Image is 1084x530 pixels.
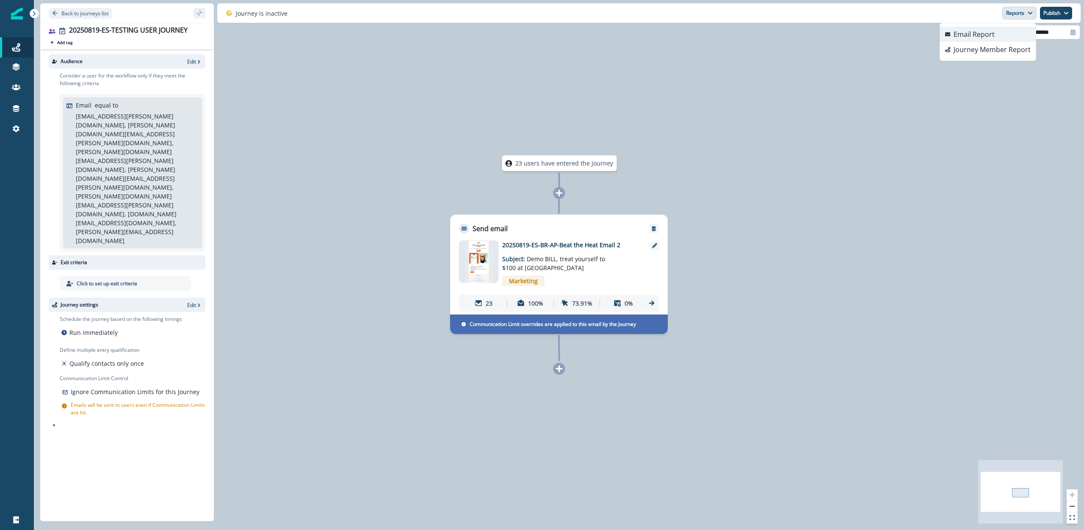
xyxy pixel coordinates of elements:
[625,299,633,308] p: 0%
[502,276,545,286] span: Marketing
[450,215,668,334] div: Send emailRemoveemail asset unavailable20250819-ES-BR-AP-Beat the Heat Email 2Subject: Demo BILL,...
[187,301,196,309] p: Edit
[1067,512,1078,524] button: fit view
[60,375,205,382] p: Communication Limit Control
[61,259,87,266] p: Exit criteria
[478,155,641,171] div: 23 users have entered the journey
[61,10,108,17] p: Back to journeys list
[187,58,202,65] button: Edit
[60,346,146,354] p: Define multiple entry qualification
[76,112,196,245] p: [EMAIL_ADDRESS][PERSON_NAME][DOMAIN_NAME], [PERSON_NAME][DOMAIN_NAME][EMAIL_ADDRESS][PERSON_NAME]...
[11,8,23,19] img: Inflection
[954,44,1031,55] p: Journey Member Report
[49,39,74,46] button: Add tag
[473,224,508,234] p: Send email
[1040,7,1072,19] button: Publish
[71,387,199,396] p: Ignore Communication Limits for this Journey
[502,240,638,249] p: 20250819-ES-BR-AP-Beat the Heat Email 2
[502,255,605,272] span: Demo BILL, treat yourself to $100 at [GEOGRAPHIC_DATA]
[69,359,144,368] p: Qualify contacts only once
[572,299,592,308] p: 73.91%
[95,101,118,110] p: equal to
[49,8,112,19] button: Go back
[502,249,608,272] p: Subject:
[187,301,202,309] button: Edit
[528,299,543,308] p: 100%
[486,299,492,308] p: 23
[1067,501,1078,512] button: zoom out
[60,72,205,87] p: Consider a user for the workflow only if they meet the following criteria
[61,301,98,309] p: Journey settings
[515,159,613,168] p: 23 users have entered the journey
[76,101,91,110] p: Email
[71,401,205,417] p: Emails will be sent to users even if Communication Limits are hit.
[194,8,205,18] button: sidebar collapse toggle
[187,58,196,65] p: Edit
[465,240,492,283] img: email asset unavailable
[1002,7,1037,19] button: Reports
[61,58,83,65] p: Audience
[60,315,182,323] p: Schedule the journey based on the following timings
[69,26,188,36] div: 20250819-ES-TESTING USER JOURNEY
[69,328,118,337] p: Run immediately
[954,29,995,39] p: Email Report
[470,320,636,328] p: Communication Limit overrides are applied to this email by the Journey
[559,335,559,361] g: Edge from c0a21bcf-41ec-4a88-ab40-30faec64043c to node-add-under-106c7058-a90c-4bdc-9ba2-03fb12c7...
[57,40,72,45] p: Add tag
[236,9,288,18] p: Journey is inactive
[77,280,137,287] p: Click to set up exit criteria
[559,173,559,213] g: Edge from node-dl-count to c0a21bcf-41ec-4a88-ab40-30faec64043c
[647,226,661,232] button: Remove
